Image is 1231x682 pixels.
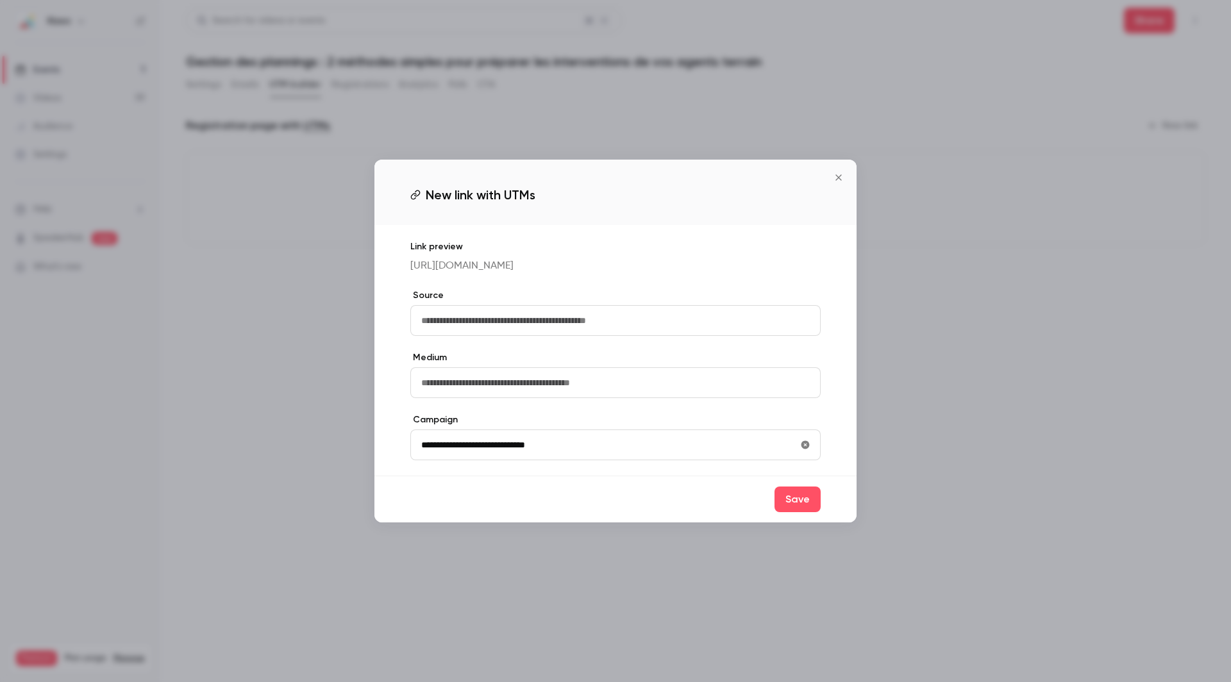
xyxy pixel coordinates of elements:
label: Campaign [410,413,821,426]
label: Medium [410,351,821,364]
p: [URL][DOMAIN_NAME] [410,258,821,274]
button: utmCampaign [795,435,816,455]
p: Link preview [410,240,821,253]
button: Close [826,165,851,190]
button: Save [775,487,821,512]
label: Source [410,289,821,302]
span: New link with UTMs [426,185,535,204]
